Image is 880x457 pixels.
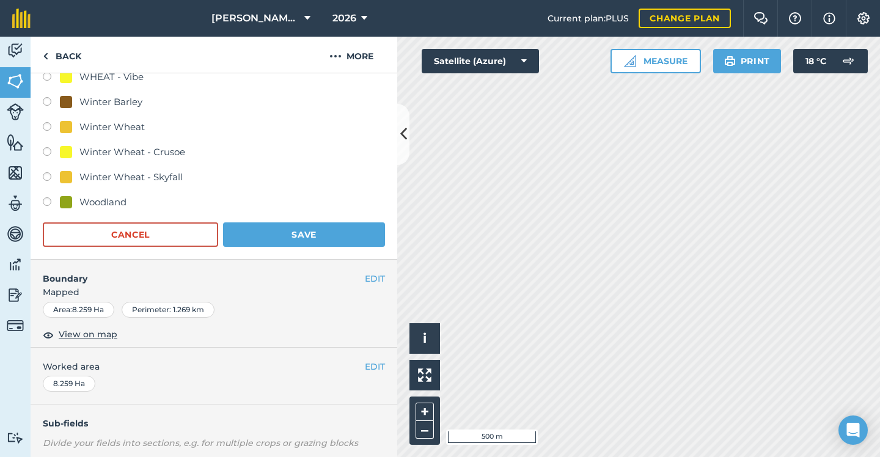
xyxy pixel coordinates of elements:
[422,49,539,73] button: Satellite (Azure)
[838,415,868,445] div: Open Intercom Messenger
[365,272,385,285] button: EDIT
[7,225,24,243] img: svg+xml;base64,PD94bWwgdmVyc2lvbj0iMS4wIiBlbmNvZGluZz0idXRmLTgiPz4KPCEtLSBHZW5lcmF0b3I6IEFkb2JlIE...
[754,12,768,24] img: Two speech bubbles overlapping with the left bubble in the forefront
[7,317,24,334] img: svg+xml;base64,PD94bWwgdmVyc2lvbj0iMS4wIiBlbmNvZGluZz0idXRmLTgiPz4KPCEtLSBHZW5lcmF0b3I6IEFkb2JlIE...
[79,120,145,134] div: Winter Wheat
[7,72,24,90] img: svg+xml;base64,PHN2ZyB4bWxucz0iaHR0cDovL3d3dy53My5vcmcvMjAwMC9zdmciIHdpZHRoPSI1NiIgaGVpZ2h0PSI2MC...
[639,9,731,28] a: Change plan
[223,222,385,247] button: Save
[59,327,117,341] span: View on map
[329,49,342,64] img: svg+xml;base64,PHN2ZyB4bWxucz0iaHR0cDovL3d3dy53My5vcmcvMjAwMC9zdmciIHdpZHRoPSIyMCIgaGVpZ2h0PSIyNC...
[43,222,218,247] button: Cancel
[610,49,701,73] button: Measure
[836,49,860,73] img: svg+xml;base64,PD94bWwgdmVyc2lvbj0iMS4wIiBlbmNvZGluZz0idXRmLTgiPz4KPCEtLSBHZW5lcmF0b3I6IEFkb2JlIE...
[332,11,356,26] span: 2026
[79,170,183,185] div: Winter Wheat - Skyfall
[793,49,868,73] button: 18 °C
[43,376,95,392] div: 8.259 Ha
[365,360,385,373] button: EDIT
[416,403,434,421] button: +
[416,421,434,439] button: –
[79,195,127,210] div: Woodland
[31,37,94,73] a: Back
[823,11,835,26] img: svg+xml;base64,PHN2ZyB4bWxucz0iaHR0cDovL3d3dy53My5vcmcvMjAwMC9zdmciIHdpZHRoPSIxNyIgaGVpZ2h0PSIxNy...
[79,145,185,159] div: Winter Wheat - Crusoe
[418,368,431,382] img: Four arrows, one pointing top left, one top right, one bottom right and the last bottom left
[12,9,31,28] img: fieldmargin Logo
[31,260,365,285] h4: Boundary
[79,70,144,84] div: WHEAT - Vibe
[31,417,397,430] h4: Sub-fields
[306,37,397,73] button: More
[423,331,427,346] span: i
[7,255,24,274] img: svg+xml;base64,PD94bWwgdmVyc2lvbj0iMS4wIiBlbmNvZGluZz0idXRmLTgiPz4KPCEtLSBHZW5lcmF0b3I6IEFkb2JlIE...
[856,12,871,24] img: A cog icon
[43,327,54,342] img: svg+xml;base64,PHN2ZyB4bWxucz0iaHR0cDovL3d3dy53My5vcmcvMjAwMC9zdmciIHdpZHRoPSIxOCIgaGVpZ2h0PSIyNC...
[211,11,299,26] span: [PERSON_NAME] & SONS (MILL HOUSE)
[805,49,826,73] span: 18 ° C
[43,302,114,318] div: Area : 8.259 Ha
[713,49,782,73] button: Print
[7,164,24,182] img: svg+xml;base64,PHN2ZyB4bWxucz0iaHR0cDovL3d3dy53My5vcmcvMjAwMC9zdmciIHdpZHRoPSI1NiIgaGVpZ2h0PSI2MC...
[624,55,636,67] img: Ruler icon
[43,360,385,373] span: Worked area
[7,103,24,120] img: svg+xml;base64,PD94bWwgdmVyc2lvbj0iMS4wIiBlbmNvZGluZz0idXRmLTgiPz4KPCEtLSBHZW5lcmF0b3I6IEFkb2JlIE...
[79,95,142,109] div: Winter Barley
[7,133,24,152] img: svg+xml;base64,PHN2ZyB4bWxucz0iaHR0cDovL3d3dy53My5vcmcvMjAwMC9zdmciIHdpZHRoPSI1NiIgaGVpZ2h0PSI2MC...
[7,194,24,213] img: svg+xml;base64,PD94bWwgdmVyc2lvbj0iMS4wIiBlbmNvZGluZz0idXRmLTgiPz4KPCEtLSBHZW5lcmF0b3I6IEFkb2JlIE...
[7,42,24,60] img: svg+xml;base64,PD94bWwgdmVyc2lvbj0iMS4wIiBlbmNvZGluZz0idXRmLTgiPz4KPCEtLSBHZW5lcmF0b3I6IEFkb2JlIE...
[548,12,629,25] span: Current plan : PLUS
[31,285,397,299] span: Mapped
[409,323,440,354] button: i
[724,54,736,68] img: svg+xml;base64,PHN2ZyB4bWxucz0iaHR0cDovL3d3dy53My5vcmcvMjAwMC9zdmciIHdpZHRoPSIxOSIgaGVpZ2h0PSIyNC...
[7,286,24,304] img: svg+xml;base64,PD94bWwgdmVyc2lvbj0iMS4wIiBlbmNvZGluZz0idXRmLTgiPz4KPCEtLSBHZW5lcmF0b3I6IEFkb2JlIE...
[788,12,802,24] img: A question mark icon
[43,437,358,448] em: Divide your fields into sections, e.g. for multiple crops or grazing blocks
[122,302,215,318] div: Perimeter : 1.269 km
[43,327,117,342] button: View on map
[7,432,24,444] img: svg+xml;base64,PD94bWwgdmVyc2lvbj0iMS4wIiBlbmNvZGluZz0idXRmLTgiPz4KPCEtLSBHZW5lcmF0b3I6IEFkb2JlIE...
[43,49,48,64] img: svg+xml;base64,PHN2ZyB4bWxucz0iaHR0cDovL3d3dy53My5vcmcvMjAwMC9zdmciIHdpZHRoPSI5IiBoZWlnaHQ9IjI0Ii...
